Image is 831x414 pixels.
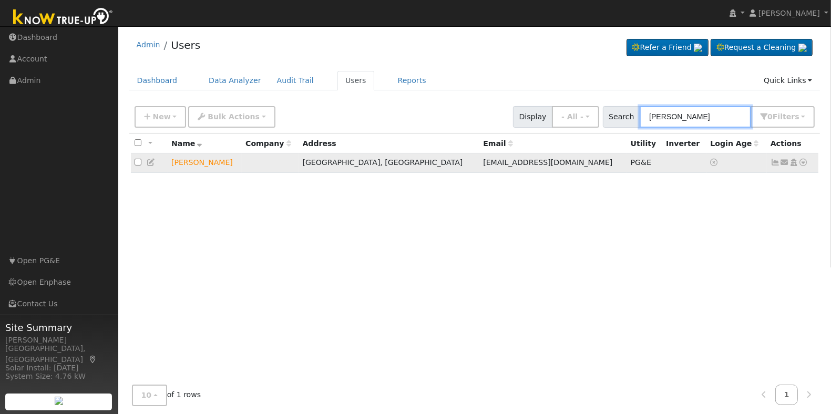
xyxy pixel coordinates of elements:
a: Data Analyzer [201,71,269,90]
div: Inverter [666,138,703,149]
span: Days since last login [711,139,759,148]
div: Solar Install: [DATE] [5,363,112,374]
a: Reports [390,71,434,90]
span: s [795,112,799,121]
div: Actions [771,138,815,149]
a: Admin [137,40,160,49]
a: Show Graph [771,158,780,167]
div: Address [303,138,476,149]
span: Bulk Actions [208,112,260,121]
img: retrieve [55,397,63,405]
button: New [135,106,187,128]
img: Know True-Up [8,6,118,29]
span: Name [171,139,202,148]
span: [EMAIL_ADDRESS][DOMAIN_NAME] [483,158,612,167]
a: Login As [789,158,798,167]
span: Search [603,106,640,128]
div: System Size: 4.76 kW [5,371,112,382]
div: [PERSON_NAME] [5,335,112,346]
button: - All - [552,106,599,128]
span: Site Summary [5,320,112,335]
a: Users [337,71,374,90]
span: PG&E [631,158,651,167]
span: Filter [773,112,799,121]
span: Display [513,106,552,128]
button: 10 [132,385,167,406]
td: Lead [168,153,242,173]
span: [PERSON_NAME] [758,9,820,17]
img: retrieve [694,44,702,52]
button: Bulk Actions [188,106,275,128]
button: 0Filters [751,106,815,128]
div: Utility [631,138,659,149]
span: Company name [245,139,291,148]
a: Edit User [147,158,156,167]
td: [GEOGRAPHIC_DATA], [GEOGRAPHIC_DATA] [299,153,479,173]
a: Quick Links [756,71,820,90]
a: Other actions [799,157,808,168]
span: 10 [141,391,152,399]
img: retrieve [798,44,807,52]
a: daviddrinnon@gmail.com [780,157,789,168]
span: of 1 rows [132,385,201,406]
span: Email [483,139,512,148]
a: Request a Cleaning [711,39,813,57]
a: Map [88,355,98,364]
a: 1 [775,385,798,405]
a: Audit Trail [269,71,322,90]
a: No login access [711,158,720,167]
span: New [152,112,170,121]
div: [GEOGRAPHIC_DATA], [GEOGRAPHIC_DATA] [5,343,112,365]
a: Refer a Friend [627,39,709,57]
a: Dashboard [129,71,186,90]
input: Search [640,106,751,128]
a: Users [171,39,200,51]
